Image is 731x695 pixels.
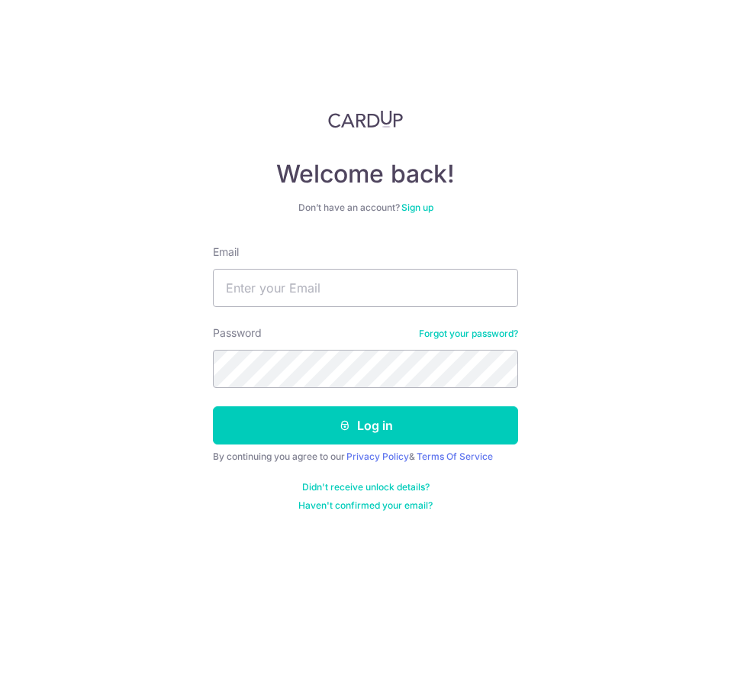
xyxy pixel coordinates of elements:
[346,451,409,462] a: Privacy Policy
[302,481,430,493] a: Didn't receive unlock details?
[213,325,262,341] label: Password
[213,159,518,189] h4: Welcome back!
[213,269,518,307] input: Enter your Email
[419,328,518,340] a: Forgot your password?
[298,499,433,512] a: Haven't confirmed your email?
[213,406,518,444] button: Log in
[213,244,239,260] label: Email
[417,451,493,462] a: Terms Of Service
[213,451,518,463] div: By continuing you agree to our &
[328,110,403,128] img: CardUp Logo
[213,202,518,214] div: Don’t have an account?
[401,202,433,213] a: Sign up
